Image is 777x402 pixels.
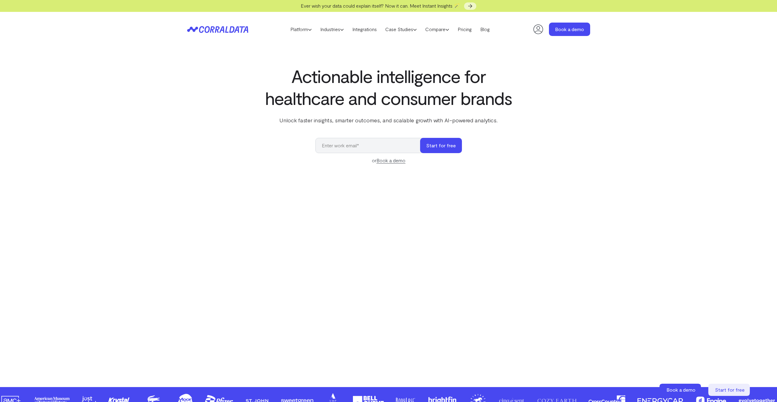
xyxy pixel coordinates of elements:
[264,116,513,124] p: Unlock faster insights, smarter outcomes, and scalable growth with AI-powered analytics.
[476,25,494,34] a: Blog
[301,3,460,9] span: Ever wish your data could explain itself? Now it can. Meet Instant Insights 🪄
[264,65,513,109] h1: Actionable intelligence for healthcare and consumer brands
[286,25,316,34] a: Platform
[549,23,590,36] a: Book a demo
[316,25,348,34] a: Industries
[420,138,462,153] button: Start for free
[715,387,745,393] span: Start for free
[421,25,453,34] a: Compare
[315,138,426,153] input: Enter work email*
[708,384,751,396] a: Start for free
[315,157,462,164] div: or
[659,384,702,396] a: Book a demo
[453,25,476,34] a: Pricing
[381,25,421,34] a: Case Studies
[666,387,695,393] span: Book a demo
[376,157,405,163] a: Book a demo
[348,25,381,34] a: Integrations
